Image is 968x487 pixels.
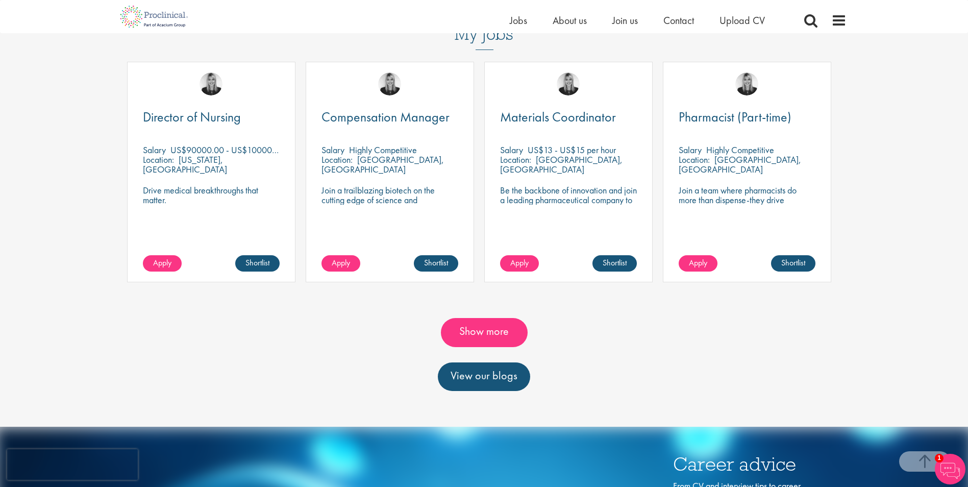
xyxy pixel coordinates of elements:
span: Salary [143,144,166,156]
span: Apply [153,257,171,268]
a: Apply [321,255,360,272]
a: Materials Coordinator [500,111,637,124]
span: Salary [321,144,344,156]
iframe: reCAPTCHA [7,449,138,480]
a: Shortlist [771,255,815,272]
span: Apply [332,257,350,268]
a: Upload CV [719,14,765,27]
p: US$90000.00 - US$100000.00 per annum [170,144,328,156]
a: Shortlist [235,255,280,272]
p: Be the backbone of innovation and join a leading pharmaceutical company to help keep life-changin... [500,185,637,224]
span: Location: [679,154,710,165]
img: Janelle Jones [378,72,401,95]
span: Salary [500,144,523,156]
h3: My jobs [122,26,847,43]
img: Chatbot [935,454,965,484]
span: Compensation Manager [321,108,450,126]
a: Join us [612,14,638,27]
a: Show more [441,318,528,347]
span: Apply [510,257,529,268]
p: US$13 - US$15 per hour [528,144,616,156]
img: Janelle Jones [200,72,222,95]
span: Materials Coordinator [500,108,616,126]
p: [GEOGRAPHIC_DATA], [GEOGRAPHIC_DATA] [500,154,623,175]
span: Director of Nursing [143,108,241,126]
a: Pharmacist (Part-time) [679,111,815,124]
a: Compensation Manager [321,111,458,124]
a: Director of Nursing [143,111,280,124]
img: Janelle Jones [557,72,580,95]
span: Salary [679,144,702,156]
span: 1 [935,454,944,462]
a: Apply [679,255,717,272]
a: Shortlist [592,255,637,272]
p: Drive medical breakthroughs that matter. [143,185,280,205]
a: About us [553,14,587,27]
a: Jobs [510,14,527,27]
a: Apply [143,255,182,272]
span: Location: [321,154,353,165]
span: Apply [689,257,707,268]
a: View our blogs [438,362,530,391]
a: Shortlist [414,255,458,272]
p: Join a trailblazing biotech on the cutting edge of science and technology. [321,185,458,214]
a: Contact [663,14,694,27]
p: [GEOGRAPHIC_DATA], [GEOGRAPHIC_DATA] [679,154,801,175]
p: Highly Competitive [706,144,774,156]
span: Pharmacist (Part-time) [679,108,791,126]
p: [GEOGRAPHIC_DATA], [GEOGRAPHIC_DATA] [321,154,444,175]
p: [US_STATE], [GEOGRAPHIC_DATA] [143,154,227,175]
span: Location: [143,154,174,165]
a: Apply [500,255,539,272]
h3: Career advice [673,454,811,474]
p: Join a team where pharmacists do more than dispense-they drive progress. [679,185,815,214]
p: Highly Competitive [349,144,417,156]
span: Location: [500,154,531,165]
img: Janelle Jones [735,72,758,95]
